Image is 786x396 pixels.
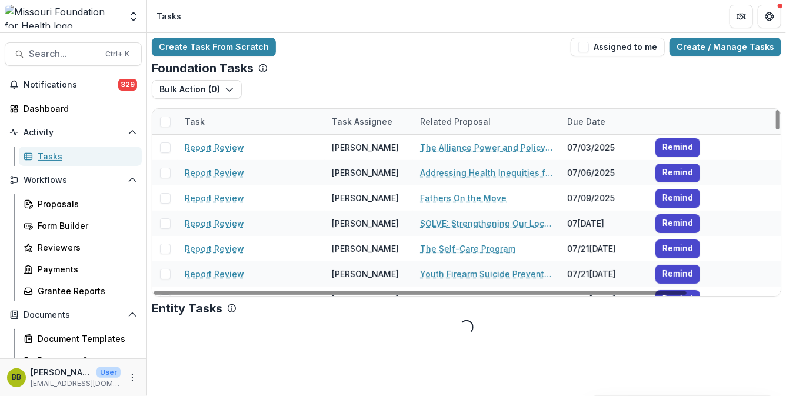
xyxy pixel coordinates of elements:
button: Remind [655,265,700,284]
span: Search... [29,48,98,59]
div: Tasks [156,10,181,22]
div: [PERSON_NAME] [332,268,399,280]
span: Workflows [24,175,123,185]
span: Documents [24,310,123,320]
button: More [125,371,139,385]
div: 07/06/2025 [560,160,648,185]
p: Foundation Tasks [152,61,254,75]
div: 07/21[DATE] [560,261,648,287]
div: Form Builder [38,219,132,232]
span: 329 [118,79,137,91]
span: Notifications [24,80,118,90]
div: [PERSON_NAME] [332,141,399,154]
span: Activity [24,128,123,138]
div: 07[DATE] [560,211,648,236]
a: Report Review [185,242,244,255]
div: Ctrl + K [103,48,132,61]
div: [PERSON_NAME] [332,217,399,229]
a: Addressing Health Inequities for Patients with [MEDICAL_DATA] by Providing Comprehensive Services [420,167,553,179]
a: Dashboard [5,99,142,118]
button: Remind [655,138,700,157]
div: 07/21[DATE] [560,236,648,261]
a: Youth Firearm Suicide Prevention [420,268,553,280]
div: Related Proposal [413,109,560,134]
button: Get Help [758,5,781,28]
div: Due Date [560,109,648,134]
div: Document Templates [38,332,132,345]
div: Task Assignee [325,109,413,134]
a: Report Review [185,167,244,179]
div: 07/21[DATE] [560,287,648,312]
button: Remind [655,189,700,208]
p: [EMAIL_ADDRESS][DOMAIN_NAME] [31,378,121,389]
a: Form Builder [19,216,142,235]
p: User [96,367,121,378]
button: Remind [655,239,700,258]
div: [PERSON_NAME] [332,242,399,255]
p: [PERSON_NAME] [31,366,92,378]
a: Report Review [185,141,244,154]
div: 07/09/2025 [560,185,648,211]
a: Reviewers [19,238,142,257]
a: Create Task From Scratch [152,38,276,56]
div: Task [178,115,212,128]
nav: breadcrumb [152,8,186,25]
a: Document Center [19,351,142,370]
div: Brandy Boyer [12,374,21,381]
div: Related Proposal [413,115,498,128]
div: [PERSON_NAME] [332,192,399,204]
div: [PERSON_NAME] [332,167,399,179]
div: Dashboard [24,102,132,115]
button: Open Activity [5,123,142,142]
a: Payments [19,259,142,279]
button: Notifications329 [5,75,142,94]
div: Due Date [560,115,612,128]
a: Report Review [185,268,244,280]
a: Fathers On the Move [420,192,507,204]
button: Open Documents [5,305,142,324]
div: Grantee Reports [38,285,132,297]
button: Remind [655,214,700,233]
button: Partners [730,5,753,28]
div: Task [178,109,325,134]
a: Proposals [19,194,142,214]
div: Document Center [38,354,132,367]
a: Report Review [185,217,244,229]
button: Bulk Action (0) [152,80,242,99]
p: Entity Tasks [152,301,222,315]
a: The Self-Care Program [420,242,515,255]
a: The Alliance Power and Policy Action (PPAG) [420,141,553,154]
button: Open Workflows [5,171,142,189]
button: Remind [655,164,700,182]
button: Open entity switcher [125,5,142,28]
a: Document Templates [19,329,142,348]
button: Assigned to me [571,38,665,56]
a: Tasks [19,147,142,166]
div: Proposals [38,198,132,210]
img: Missouri Foundation for Health logo [5,5,121,28]
div: Tasks [38,150,132,162]
a: SOLVE: Strengthening Our Local Voices to End Firearm Violence [420,217,553,229]
div: 07/03/2025 [560,135,648,160]
a: Create / Manage Tasks [670,38,781,56]
a: Grantee Reports [19,281,142,301]
button: Search... [5,42,142,66]
div: Task Assignee [325,115,399,128]
div: Reviewers [38,241,132,254]
a: Report Review [185,192,244,204]
div: Payments [38,263,132,275]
